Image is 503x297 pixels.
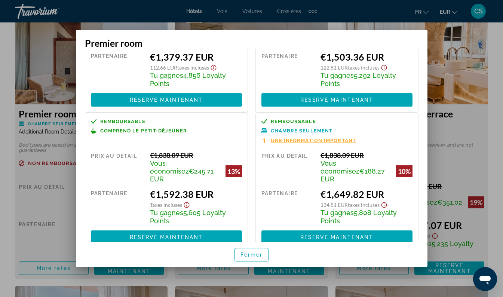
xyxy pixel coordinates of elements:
div: Partenaire [91,189,145,225]
div: €1,379.37 EUR [150,51,242,62]
div: €1,592.38 EUR [150,189,242,200]
span: Tu gagnes [320,209,354,217]
span: Taxes incluses [348,64,380,71]
span: €188.27 EUR [320,167,385,183]
span: Vous économisez [150,159,189,175]
div: Partenaire [261,51,315,88]
span: Remboursable [100,119,145,124]
div: Prix au détail [261,151,315,183]
div: 10% [396,165,412,177]
span: Tu gagnes [320,71,354,79]
div: €1,838.09 EUR [320,151,412,159]
button: Reserve maintenant [261,93,412,107]
span: Comprend le petit-déjeuner [100,128,187,133]
a: Remboursable [91,119,242,124]
div: Prix au détail [91,151,145,183]
span: Taxes incluses [177,64,209,71]
button: Reserve maintenant [91,230,242,244]
div: Partenaire [261,189,315,225]
h3: Premier room [85,37,418,49]
button: Reserve maintenant [91,93,242,107]
span: Reserve maintenant [300,234,374,240]
span: Fermer [240,252,263,258]
button: Show Taxes and Fees disclaimer [182,200,191,208]
span: 112.66 EUR [150,64,177,71]
button: Show Taxes and Fees disclaimer [209,62,218,71]
span: 5,808 Loyalty Points [320,209,397,225]
span: Tu gagnes [150,209,183,217]
span: Vous économisez [320,159,359,175]
button: Show Taxes and Fees disclaimer [380,200,389,208]
span: Remboursable [271,119,316,124]
button: Fermer [234,248,269,261]
span: Une information important [271,138,356,143]
span: 134.81 EUR [320,202,348,208]
div: Partenaire [91,51,145,88]
div: €1,838.09 EUR [150,151,242,159]
button: Reserve maintenant [261,230,412,244]
span: 5,292 Loyalty Points [320,71,396,88]
span: 5,605 Loyalty Points [150,209,226,225]
span: 122.81 EUR [320,64,348,71]
span: €245.71 EUR [150,167,214,183]
span: 4,856 Loyalty Points [150,71,226,88]
iframe: Button to launch messaging window [473,267,497,291]
button: Show Taxes and Fees disclaimer [380,62,389,71]
span: Reserve maintenant [300,97,374,103]
span: Chambre seulement [271,128,333,133]
button: Une information important [261,137,356,144]
span: Reserve maintenant [130,97,203,103]
span: Taxes incluses [150,202,182,208]
div: €1,503.36 EUR [320,51,412,62]
span: Reserve maintenant [130,234,203,240]
div: 13% [226,165,242,177]
span: Taxes incluses [348,202,380,208]
div: €1,649.82 EUR [320,189,412,200]
a: Remboursable [261,119,412,124]
span: Tu gagnes [150,71,183,79]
